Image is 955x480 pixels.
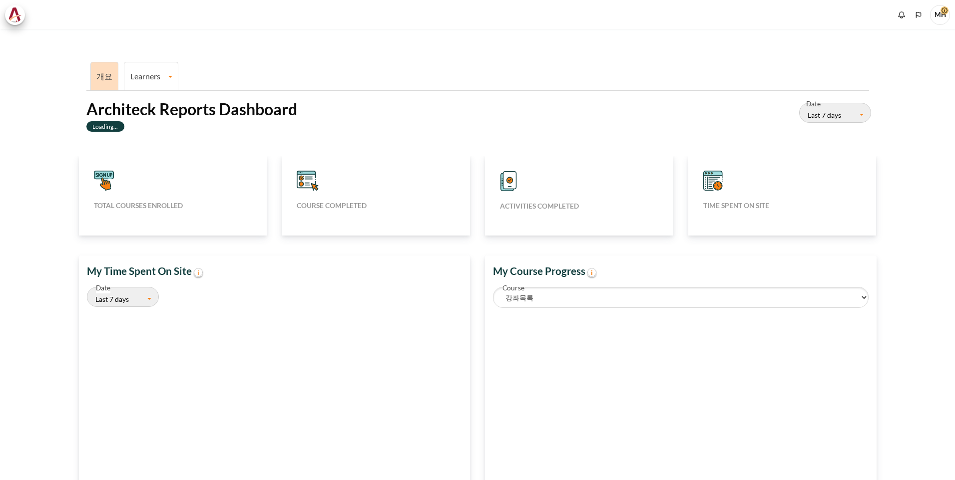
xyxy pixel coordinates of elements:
label: Course [502,283,524,293]
strong: My Course Progress [493,265,597,277]
label: Date [96,283,110,293]
button: Languages [911,7,926,22]
span: MH [930,5,950,25]
h5: Activities completed [500,202,658,211]
div: Show notification window with no new notifications [894,7,909,22]
label: Loading... [86,121,125,132]
button: Last 7 days [799,103,871,123]
a: 사용자 메뉴 [930,5,950,25]
h2: Architeck Reports Dashboard [86,99,297,120]
a: 개요 [96,71,112,81]
strong: My Time Spent On Site [87,265,204,277]
img: Architeck [8,7,22,22]
h5: Time Spent On Site [703,201,862,210]
button: Last 7 days [87,287,159,307]
label: Date [806,99,821,109]
a: Learners [124,71,178,81]
a: Architeck Architeck [5,5,30,25]
h5: Total courses enrolled [94,201,252,210]
h5: Course completed [297,201,455,210]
